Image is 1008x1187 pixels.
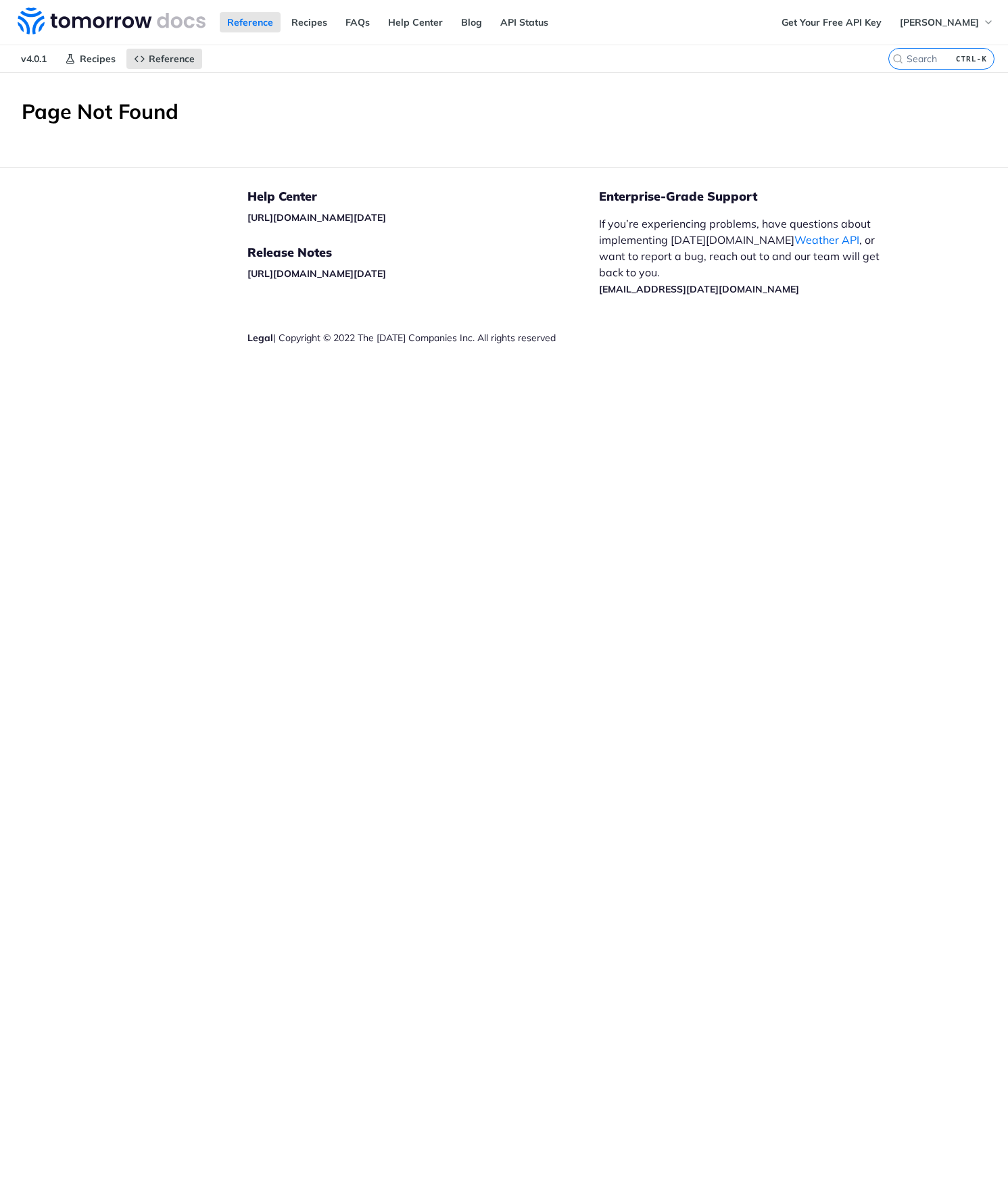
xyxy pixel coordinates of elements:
[892,53,903,64] svg: Search
[220,12,281,32] a: Reference
[599,283,799,295] a: [EMAIL_ADDRESS][DATE][DOMAIN_NAME]
[953,52,990,66] kbd: CTRL-K
[247,332,273,344] a: Legal
[247,268,386,280] a: [URL][DOMAIN_NAME][DATE]
[247,331,599,345] div: | Copyright © 2022 The [DATE] Companies Inc. All rights reserved
[57,49,123,69] a: Recipes
[22,99,986,124] h1: Page Not Found
[247,211,386,224] a: [URL][DOMAIN_NAME][DATE]
[247,245,599,261] h5: Release Notes
[454,12,489,32] a: Blog
[149,53,195,65] span: Reference
[338,12,377,32] a: FAQs
[80,53,116,65] span: Recipes
[14,49,54,69] span: v4.0.1
[381,12,450,32] a: Help Center
[900,16,979,28] span: [PERSON_NAME]
[599,188,915,205] h5: Enterprise-Grade Support
[493,12,556,32] a: API Status
[284,12,335,32] a: Recipes
[247,188,599,205] h5: Help Center
[892,12,1001,32] button: [PERSON_NAME]
[599,216,894,297] p: If you’re experiencing problems, have questions about implementing [DATE][DOMAIN_NAME] , or want ...
[794,233,859,247] a: Weather API
[18,7,206,34] img: Tomorrow.io Weather API Docs
[774,12,889,32] a: Get Your Free API Key
[126,49,202,69] a: Reference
